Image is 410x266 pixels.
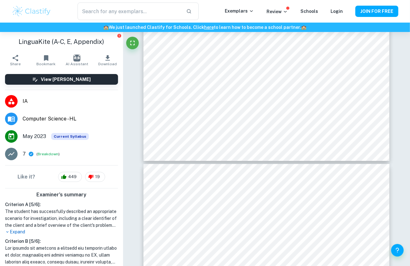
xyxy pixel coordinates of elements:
[58,172,82,182] div: 449
[23,150,26,158] p: 7
[23,133,46,140] span: May 2023
[301,25,307,30] span: 🏫
[5,37,118,46] h1: LinguaKite (A-C, E, Appendix)
[62,51,92,69] button: AI Assistant
[267,8,288,15] p: Review
[51,133,89,140] span: Current Syllabus
[12,5,51,18] img: Clastify logo
[5,201,118,208] h6: Criterion A [ 5 / 6 ]:
[78,3,181,20] input: Search for any exemplars...
[391,244,404,257] button: Help and Feedback
[92,51,123,69] button: Download
[10,62,21,66] span: Share
[73,55,80,61] img: AI Assistant
[126,37,139,49] button: Fullscreen
[38,151,58,157] button: Breakdown
[355,6,398,17] button: JOIN FOR FREE
[65,174,80,180] span: 449
[300,9,318,14] a: Schools
[85,172,105,182] div: 19
[23,98,118,105] span: IA
[104,25,109,30] span: 🏫
[18,173,35,181] h6: Like it?
[225,8,254,14] p: Exemplars
[31,51,62,69] button: Bookmark
[5,245,118,265] h1: Lor ipsumdo sit ametcons a elitsedd eiu temporin utlabo et dolor, magnaaliq eni admini veniamqu n...
[1,24,409,31] h6: We just launched Clastify for Schools. Click to learn how to become a school partner.
[36,151,60,157] span: ( )
[204,25,214,30] a: here
[41,76,91,83] h6: View [PERSON_NAME]
[51,133,89,140] div: This exemplar is based on the current syllabus. Feel free to refer to it for inspiration/ideas wh...
[117,33,122,38] button: Report issue
[5,74,118,85] button: View [PERSON_NAME]
[36,62,56,66] span: Bookmark
[5,238,118,245] h6: Criterion B [ 5 / 6 ]:
[66,62,88,66] span: AI Assistant
[5,229,118,235] p: Expand
[98,62,117,66] span: Download
[5,208,118,229] h1: The student has successfully described an appropriate scenario for investigation, including a cle...
[3,191,121,199] h6: Examiner's summary
[23,115,118,123] span: Computer Science - HL
[331,9,343,14] a: Login
[92,174,103,180] span: 19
